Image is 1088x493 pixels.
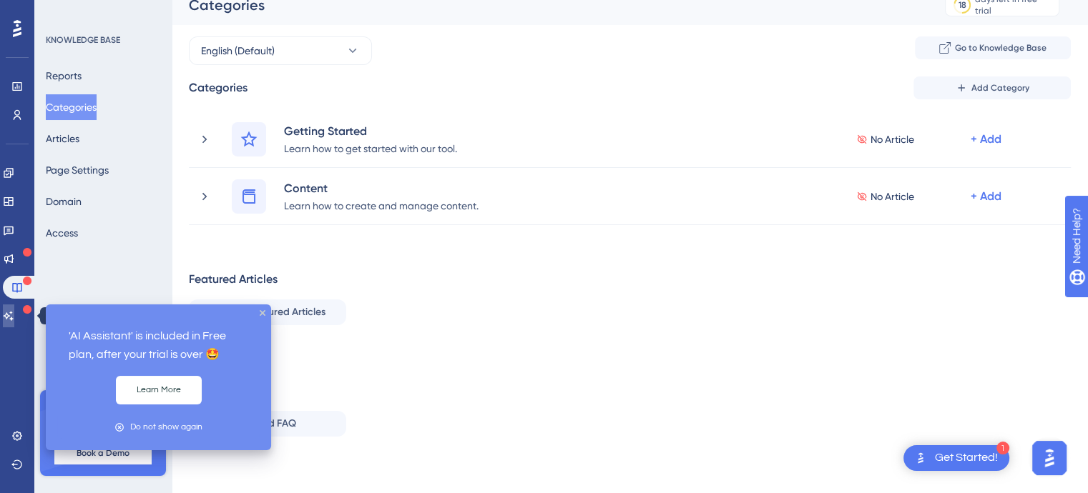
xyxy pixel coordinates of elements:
[913,76,1071,99] button: Add Category
[915,36,1071,59] button: Go to Knowledge Base
[54,442,152,464] button: Book a Demo
[46,189,82,214] button: Domain
[283,139,458,156] div: Learn how to get started with our tool.
[46,126,79,151] button: Articles
[46,220,78,246] button: Access
[996,442,1009,454] div: 1
[189,299,346,325] button: Add Featured Articles
[46,34,120,46] div: KNOWLEDGE BASE
[116,376,202,404] button: Learn More
[935,450,998,466] div: Get Started!
[912,449,929,467] img: launcher-image-alternative-text
[871,131,914,148] span: No Article
[871,188,914,205] span: No Article
[77,447,129,459] span: Book a Demo
[971,82,1029,94] span: Add Category
[260,310,265,316] div: close tooltip
[226,304,325,321] span: Add Featured Articles
[255,415,296,432] span: Add FAQ
[189,36,372,65] button: English (Default)
[283,196,479,214] div: Learn how to create and manage content.
[46,94,97,120] button: Categories
[283,122,458,139] div: Getting Started
[1028,437,1071,479] iframe: UserGuiding AI Assistant Launcher
[46,157,109,183] button: Page Settings
[46,63,82,89] button: Reports
[283,179,479,196] div: Content
[955,42,1047,54] span: Go to Knowledge Base
[971,188,1001,205] div: + Add
[201,42,275,59] span: English (Default)
[69,327,248,364] p: 'AI Assistant' is included in Free plan, after your trial is over 🤩
[130,420,202,434] div: Do not show again
[189,79,248,96] div: Categories
[903,445,1009,471] div: Open Get Started! checklist, remaining modules: 1
[189,271,278,288] div: Featured Articles
[971,131,1001,148] div: + Add
[34,4,89,21] span: Need Help?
